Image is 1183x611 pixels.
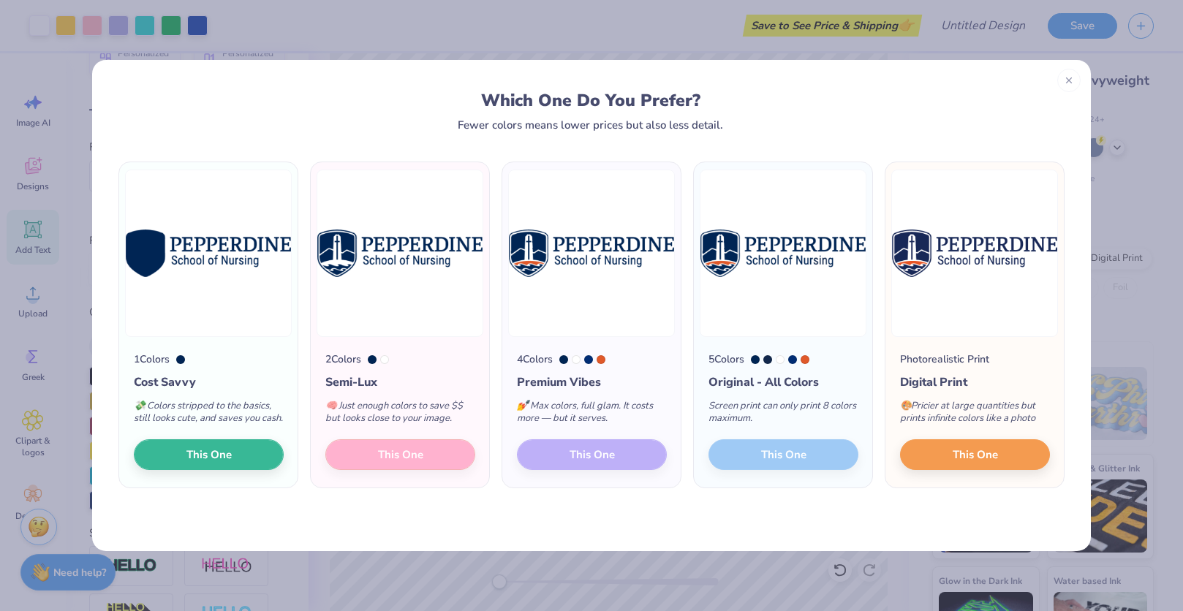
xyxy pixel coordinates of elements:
[900,439,1050,470] button: This One
[517,373,667,391] div: Premium Vibes
[134,373,284,391] div: Cost Savvy
[751,355,760,364] div: 655 C
[517,399,529,412] span: 💅
[186,447,232,463] span: This One
[900,391,1050,439] div: Pricier at large quantities but prints infinite colors like a photo
[317,170,483,337] img: 2 color option
[763,355,772,364] div: 2767 C
[368,355,377,364] div: 655 C
[134,439,284,470] button: This One
[325,399,337,412] span: 🧠
[597,355,605,364] div: 7579 C
[517,352,553,367] div: 4 Colors
[900,399,912,412] span: 🎨
[953,447,998,463] span: This One
[325,391,475,439] div: Just enough colors to save $$ but looks close to your image.
[900,373,1050,391] div: Digital Print
[708,391,858,439] div: Screen print can only print 8 colors maximum.
[559,355,568,364] div: 655 C
[458,119,723,131] div: Fewer colors means lower prices but also less detail.
[380,355,389,364] div: White
[708,352,744,367] div: 5 Colors
[134,391,284,439] div: Colors stripped to the basics, still looks cute, and saves you cash.
[125,170,292,337] img: 1 color option
[700,170,866,337] img: 5 color option
[801,355,809,364] div: 7579 C
[891,170,1058,337] img: Photorealistic preview
[708,373,858,391] div: Original - All Colors
[788,355,797,364] div: 288 C
[325,352,361,367] div: 2 Colors
[584,355,593,364] div: 288 C
[132,91,1050,110] div: Which One Do You Prefer?
[176,355,185,364] div: 655 C
[517,391,667,439] div: Max colors, full glam. It costs more — but it serves.
[776,355,785,364] div: White
[508,170,675,337] img: 4 color option
[325,373,475,391] div: Semi-Lux
[134,399,145,412] span: 💸
[134,352,170,367] div: 1 Colors
[572,355,581,364] div: White
[900,352,989,367] div: Photorealistic Print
